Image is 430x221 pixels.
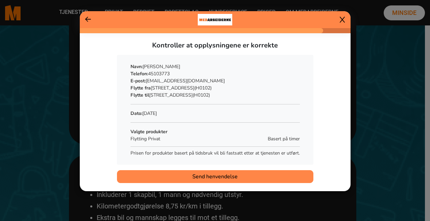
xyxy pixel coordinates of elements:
[130,135,229,142] p: Flytting Privat
[130,84,300,92] p: [STREET_ADDRESS]
[198,11,232,28] img: bacdd172-0455-430b-bf8f-cf411a8648e0
[130,63,143,70] b: Navn:
[130,92,300,99] p: [STREET_ADDRESS]
[117,170,313,183] button: Send henvendelse
[192,173,238,181] span: Send henvendelse
[130,149,300,157] p: Prisen for produkter basert på tidsbruk vil bli fastsatt etter at tjenesten er utført.
[194,85,212,91] span: (H0102)
[130,63,300,70] p: [PERSON_NAME]
[193,92,210,98] span: (H0102)
[130,85,151,91] b: Flytte fra
[152,41,278,50] span: Kontroller at opplysningene er korrekte
[130,78,146,84] b: E-post:
[130,71,148,77] b: Telefon:
[130,110,142,117] b: Dato:
[130,128,167,135] b: Valgte produkter
[130,110,300,117] p: [DATE]
[268,135,300,142] span: Basert på timer
[130,77,300,84] p: [EMAIL_ADDRESS][DOMAIN_NAME]
[130,92,149,98] b: Flytte til
[130,70,300,77] p: 45103773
